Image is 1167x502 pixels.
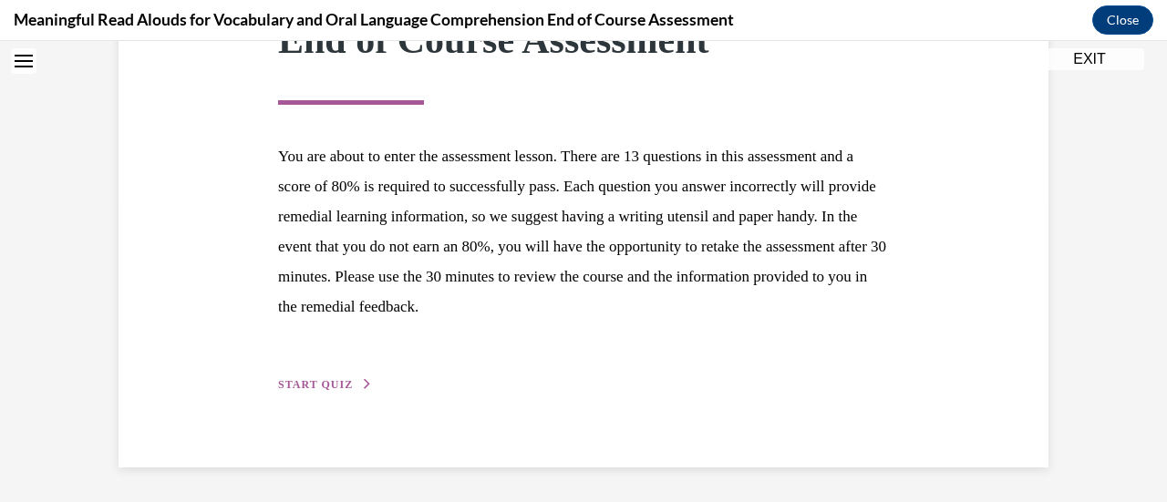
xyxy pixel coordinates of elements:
[11,7,36,33] button: Open navigation menu
[1092,5,1153,35] button: Close
[278,337,353,350] span: START QUIZ
[1035,7,1144,29] button: EXIT
[278,100,889,281] p: You are about to enter the assessment lesson. There are 13 questions in this assessment and a sco...
[14,8,734,31] h4: Meaningful Read Alouds for Vocabulary and Oral Language Comprehension End of Course Assessment
[278,335,373,352] button: START QUIZ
